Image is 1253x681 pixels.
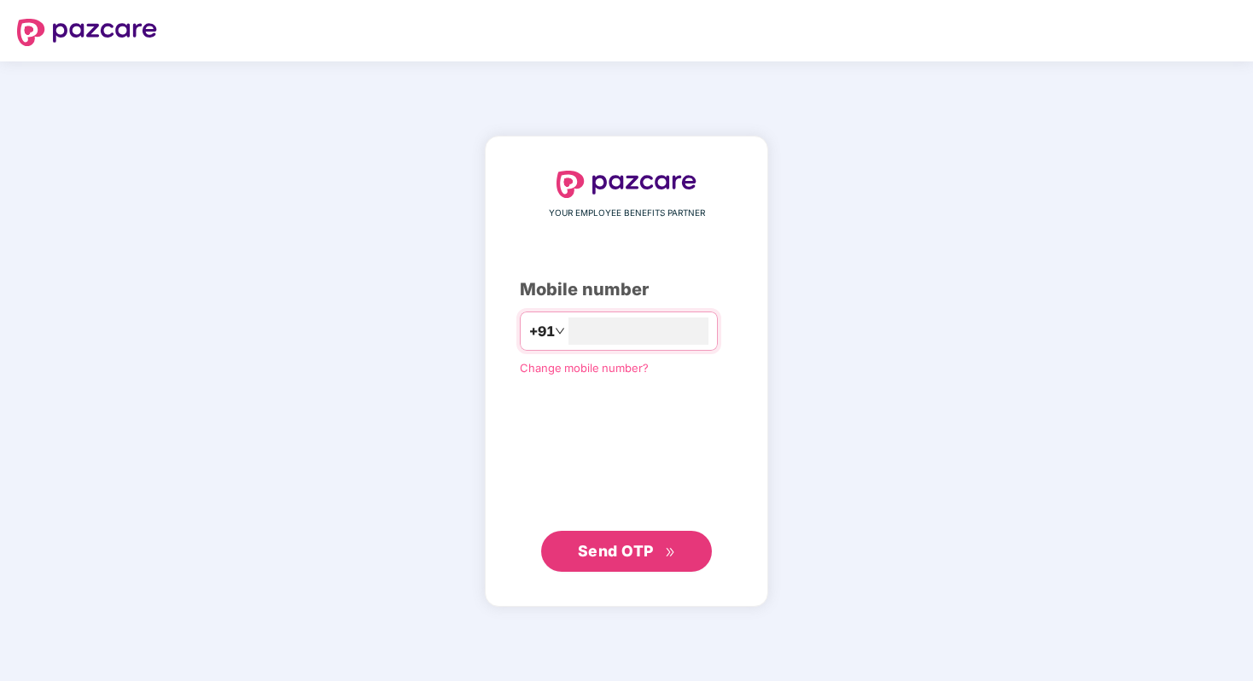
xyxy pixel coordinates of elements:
[520,276,733,303] div: Mobile number
[520,361,649,375] a: Change mobile number?
[541,531,712,572] button: Send OTPdouble-right
[17,19,157,46] img: logo
[529,321,555,342] span: +91
[578,542,654,560] span: Send OTP
[557,171,696,198] img: logo
[665,547,676,558] span: double-right
[555,326,565,336] span: down
[549,207,705,220] span: YOUR EMPLOYEE BENEFITS PARTNER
